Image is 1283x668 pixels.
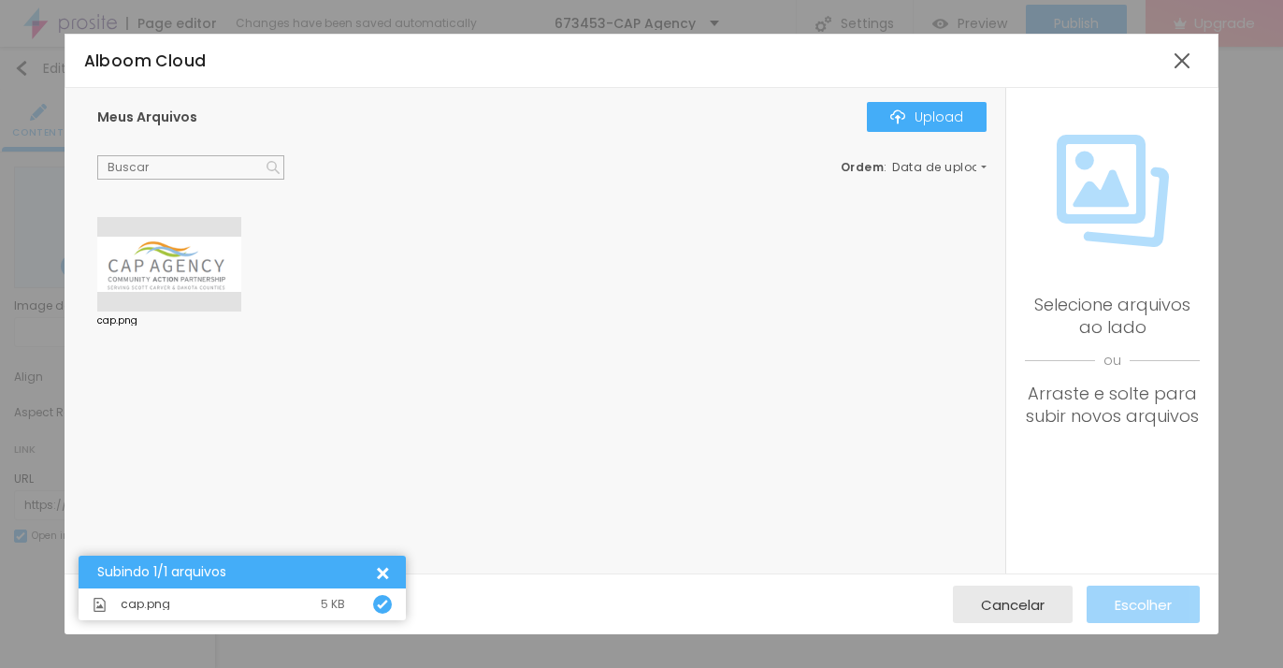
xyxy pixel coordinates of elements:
[97,565,373,579] div: Subindo 1/1 arquivos
[1025,339,1200,383] span: ou
[1087,586,1200,623] button: Escolher
[841,162,987,173] div: :
[121,599,170,610] span: cap.png
[377,599,388,610] img: Icone
[981,597,1045,613] span: Cancelar
[890,109,963,124] div: Upload
[84,50,207,72] span: Alboom Cloud
[93,598,107,612] img: Icone
[1115,597,1172,613] span: Escolher
[892,162,989,173] span: Data de upload
[867,102,987,132] button: IconeUpload
[841,159,885,175] span: Ordem
[890,109,905,124] img: Icone
[97,108,197,126] span: Meus Arquivos
[1057,135,1169,247] img: Icone
[1025,294,1200,428] div: Selecione arquivos ao lado Arraste e solte para subir novos arquivos
[953,586,1073,623] button: Cancelar
[267,161,280,174] img: Icone
[97,155,284,180] input: Buscar
[321,599,345,610] div: 5 KB
[97,316,241,326] div: cap.png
